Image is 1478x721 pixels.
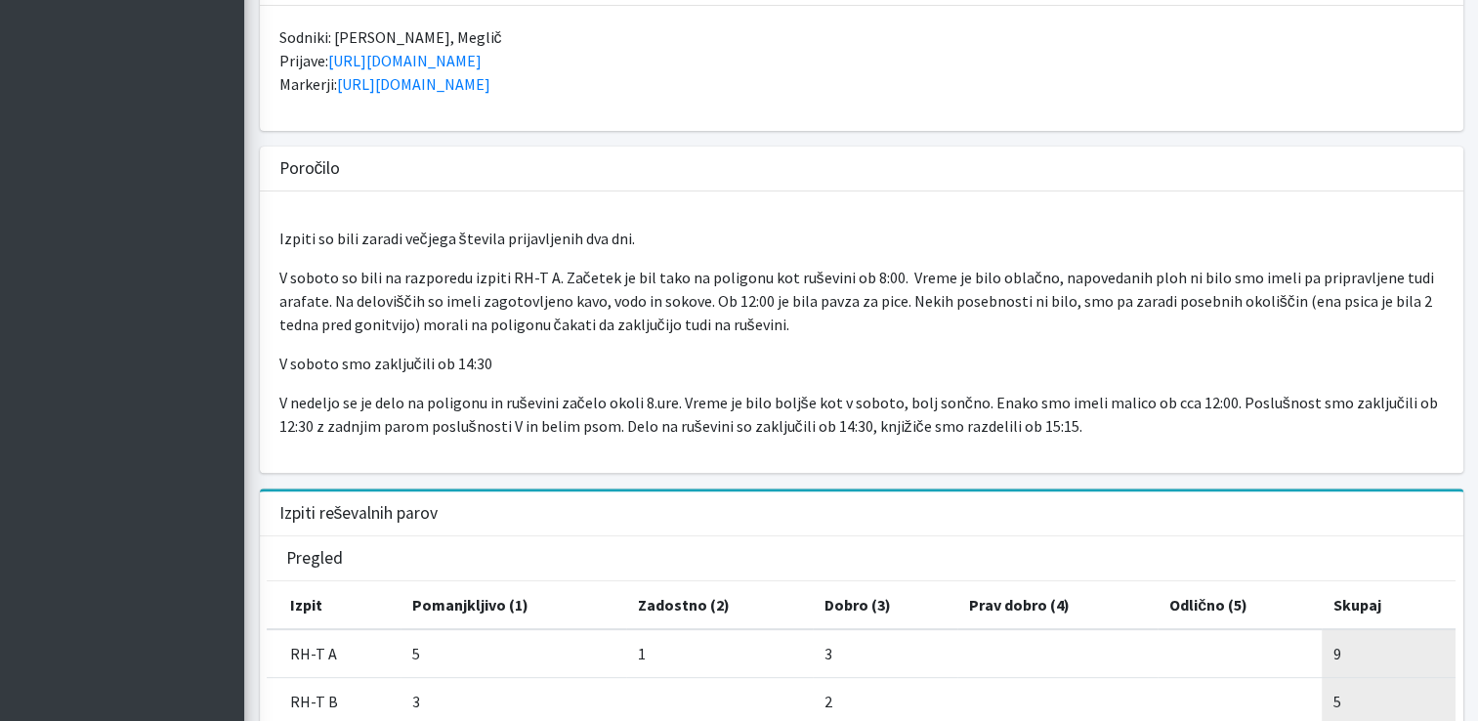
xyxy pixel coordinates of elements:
[337,74,490,94] a: [URL][DOMAIN_NAME]
[279,352,1444,375] p: V soboto smo zaključili ob 14:30
[1322,629,1456,678] td: 9
[813,629,958,678] td: 3
[328,51,482,70] a: [URL][DOMAIN_NAME]
[286,548,343,569] h3: Pregled
[279,158,341,179] h3: Poročilo
[279,25,1444,96] p: Sodniki: [PERSON_NAME], Meglič Prijave: Markerji:
[1158,581,1322,629] th: Odlično (5)
[279,227,1444,250] p: Izpiti so bili zaradi večjega števila prijavljenih dva dni.
[1322,581,1456,629] th: Skupaj
[401,581,626,629] th: Pomanjkljivo (1)
[279,503,439,524] h3: Izpiti reševalnih parov
[957,581,1158,629] th: Prav dobro (4)
[626,629,812,678] td: 1
[813,581,958,629] th: Dobro (3)
[279,391,1444,438] p: V nedeljo se je delo na poligonu in ruševini začelo okoli 8.ure. Vreme je bilo boljše kot v sobot...
[267,629,401,678] td: RH-T A
[267,581,401,629] th: Izpit
[626,581,812,629] th: Zadostno (2)
[279,266,1444,336] p: V soboto so bili na razporedu izpiti RH-T A. Začetek je bil tako na poligonu kot ruševini ob 8:00...
[401,629,626,678] td: 5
